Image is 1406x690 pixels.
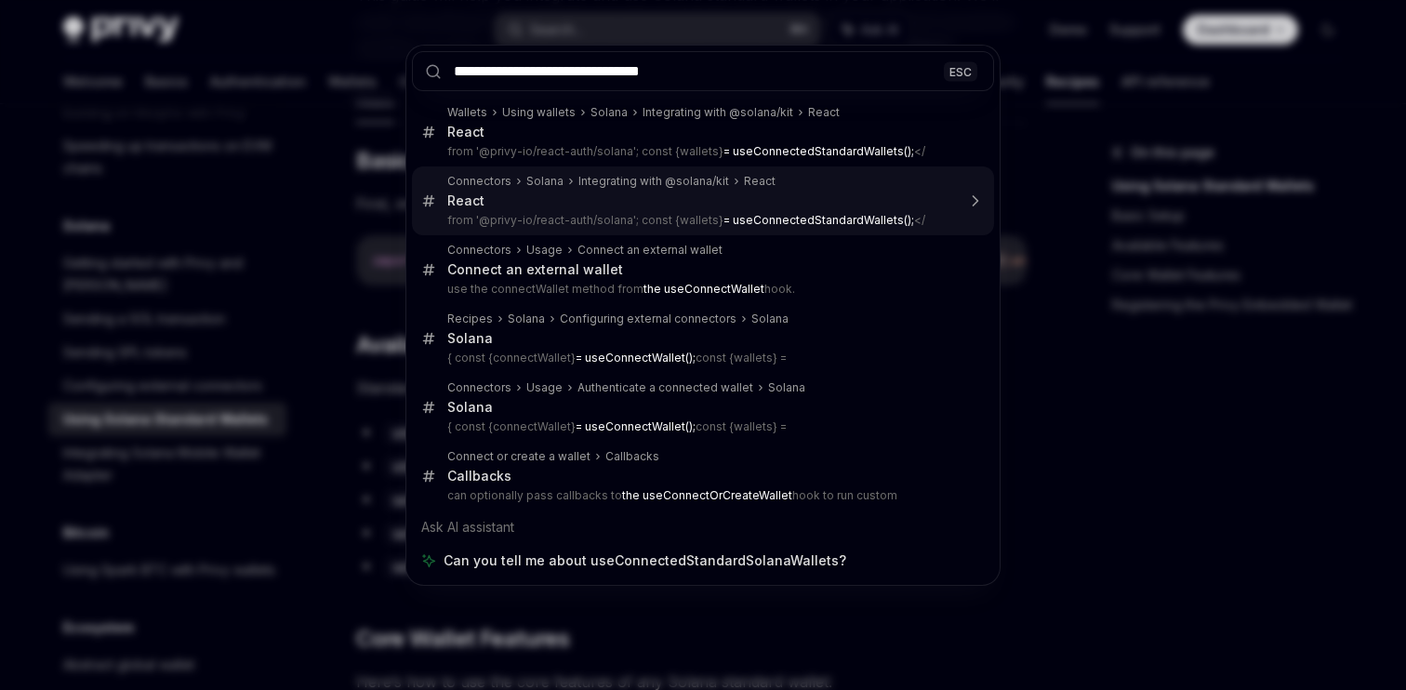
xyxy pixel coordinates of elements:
b: = useConnectWallet(); [576,351,696,365]
div: Usage [526,243,563,258]
div: Connectors [447,243,511,258]
div: Solana [768,380,805,395]
div: Solana [526,174,564,189]
div: Using wallets [502,105,576,120]
div: Solana [508,312,545,326]
div: Callbacks [605,449,659,464]
div: Connect an external wallet [447,261,623,278]
div: ESC [944,61,977,81]
div: Usage [526,380,563,395]
div: Connectors [447,380,511,395]
div: React [808,105,840,120]
p: { const {connectWallet} const {wallets} = [447,419,955,434]
div: Recipes [447,312,493,326]
mark: </ [723,213,925,227]
p: from '@privy-io/react-auth/solana'; const {wallets} [447,144,955,159]
div: React [447,124,484,140]
b: = useConnectWallet(); [576,419,696,433]
div: Solana [447,399,493,416]
div: Connect an external wallet [577,243,723,258]
mark: </ [723,144,925,158]
div: Solana [590,105,628,120]
p: from '@privy-io/react-auth/solana'; const {wallets} [447,213,955,228]
div: Connect or create a wallet [447,449,590,464]
b: the useConnectOrCreateWallet [622,488,792,502]
div: Configuring external connectors [560,312,736,326]
div: Integrating with @solana/kit [578,174,729,189]
div: Callbacks [447,468,511,484]
div: React [447,192,484,209]
span: Can you tell me about useConnectedStandardSolanaWallets? [444,551,846,570]
div: Integrating with @solana/kit [643,105,793,120]
div: Wallets [447,105,487,120]
div: Ask AI assistant [412,511,994,544]
b: = useConnectedStandardWallets(); [723,213,914,227]
p: use the connectWallet method from hook. [447,282,955,297]
b: = useConnectedStandardWallets(); [723,144,914,158]
p: { const {connectWallet} const {wallets} = [447,351,955,365]
div: Solana [447,330,493,347]
div: Connectors [447,174,511,189]
b: the useConnectWallet [643,282,764,296]
div: React [744,174,776,189]
div: Solana [751,312,789,326]
div: Authenticate a connected wallet [577,380,753,395]
p: can optionally pass callbacks to hook to run custom [447,488,955,503]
